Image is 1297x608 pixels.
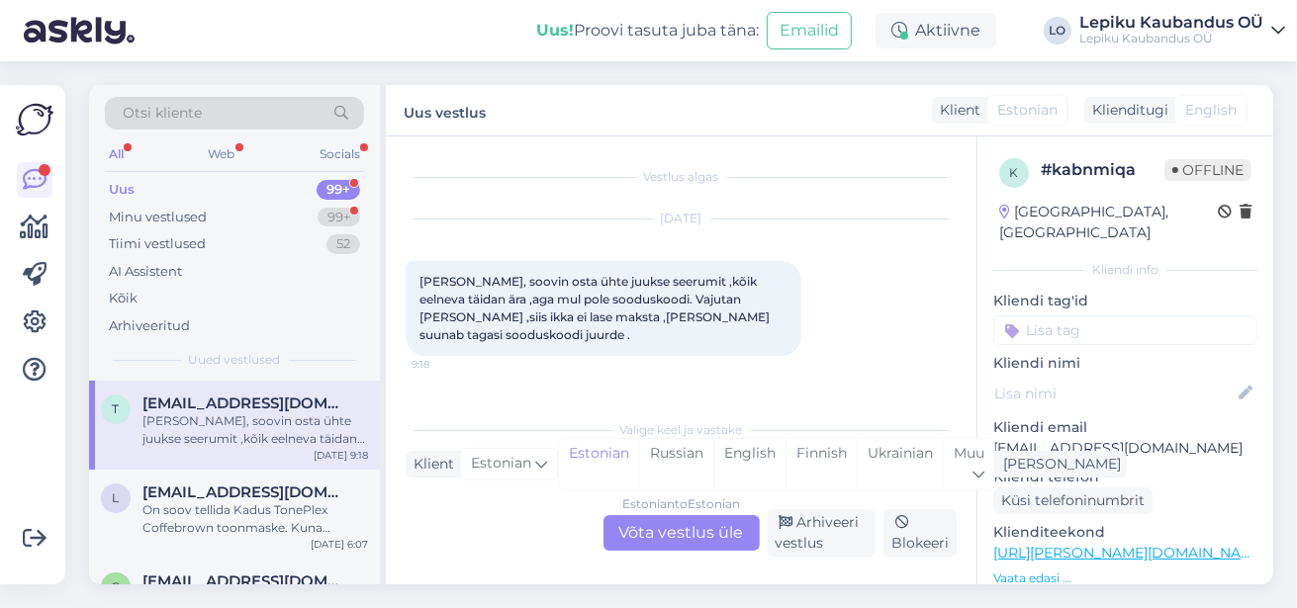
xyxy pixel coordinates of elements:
div: Estonian to Estonian [622,495,740,513]
img: Askly Logo [16,101,53,138]
span: t [113,401,120,416]
div: Minu vestlused [109,208,207,227]
div: Klient [406,454,454,475]
div: 99+ [317,180,360,200]
p: Kliendi tag'id [993,291,1257,311]
span: k [1010,165,1019,180]
span: [PERSON_NAME], soovin osta ühte juukse seerumit ,kõik eelneva täidan ära ,aga mul pole sooduskood... [419,274,773,342]
div: Arhiveeritud [109,316,190,336]
span: l [113,490,120,505]
div: 99+ [318,208,360,227]
div: Vestlus algas [406,168,957,186]
div: [DATE] [406,210,957,227]
span: geteveeris@gmail.com [142,572,348,590]
div: Kliendi info [993,261,1257,279]
div: Tiimi vestlused [109,234,206,254]
div: Web [205,141,239,167]
a: [URL][PERSON_NAME][DOMAIN_NAME] [993,544,1266,562]
div: Valige keel ja vastake [406,421,957,439]
input: Lisa tag [993,315,1257,345]
div: Arhiveeri vestlus [768,509,877,557]
p: [EMAIL_ADDRESS][DOMAIN_NAME] [993,438,1257,459]
span: g [112,579,121,594]
div: Estonian [559,439,639,489]
div: Klienditugi [1084,100,1168,121]
span: liis.sooaar@gmail.com [142,483,348,501]
div: Uus [109,180,135,200]
a: Lepiku Kaubandus OÜLepiku Kaubandus OÜ [1079,15,1285,46]
div: Võta vestlus üle [603,515,760,551]
div: Aktiivne [876,13,996,48]
div: 52 [326,234,360,254]
div: Finnish [786,439,857,489]
b: Uus! [536,21,574,40]
div: [DATE] 9:18 [314,448,368,463]
span: Otsi kliente [123,103,202,124]
p: Vaata edasi ... [993,569,1257,587]
div: # kabnmiqa [1041,158,1164,182]
span: 9:18 [412,357,486,372]
div: Klient [932,100,980,121]
div: AI Assistent [109,262,182,282]
p: Kliendi nimi [993,353,1257,374]
div: [GEOGRAPHIC_DATA], [GEOGRAPHIC_DATA] [999,202,1218,243]
div: Küsi telefoninumbrit [993,487,1153,514]
div: Russian [639,439,713,489]
div: Lepiku Kaubandus OÜ [1079,31,1263,46]
div: Ukrainian [857,439,943,489]
div: Blokeeri [883,509,957,557]
p: Kliendi email [993,417,1257,438]
label: Uus vestlus [404,97,486,124]
input: Lisa nimi [994,383,1235,404]
div: LO [1044,17,1071,44]
div: On soov tellida Kadus TonePlex Coffebrown toonmaske. Kuna saadavus piiratud siis kas 6tk saaksite... [142,501,368,537]
span: Offline [1164,159,1251,181]
button: Emailid [767,12,852,49]
div: [DATE] 6:07 [311,537,368,552]
div: Socials [316,141,364,167]
div: All [105,141,128,167]
span: Uued vestlused [189,351,281,369]
span: English [1185,100,1237,121]
div: Kõik [109,289,138,308]
div: Proovi tasuta juba täna: [536,19,759,43]
span: triinupoopuu@gmail.com [142,394,348,412]
div: [PERSON_NAME] [995,454,1121,475]
div: English [713,439,786,489]
p: Klienditeekond [993,522,1257,543]
div: [PERSON_NAME], soovin osta ühte juukse seerumit ,kõik eelneva täidan ära ,aga mul pole sooduskood... [142,412,368,448]
span: Estonian [997,100,1058,121]
span: Estonian [471,453,531,475]
span: Muu [954,444,984,462]
div: Lepiku Kaubandus OÜ [1079,15,1263,31]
